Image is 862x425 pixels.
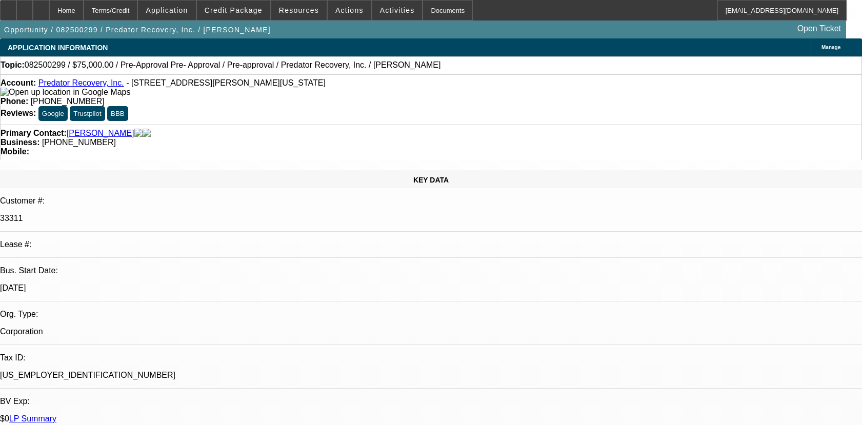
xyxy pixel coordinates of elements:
strong: Reviews: [1,109,36,117]
a: Predator Recovery, Inc. [38,78,124,87]
strong: Primary Contact: [1,129,67,138]
strong: Phone: [1,97,28,106]
strong: Account: [1,78,36,87]
span: APPLICATION INFORMATION [8,44,108,52]
a: View Google Maps [1,88,130,96]
button: Activities [372,1,423,20]
button: Credit Package [197,1,270,20]
strong: Mobile: [1,147,29,156]
span: Activities [380,6,415,14]
span: Opportunity / 082500299 / Predator Recovery, Inc. / [PERSON_NAME] [4,26,271,34]
span: Manage [821,45,840,50]
button: Actions [328,1,371,20]
button: Application [138,1,195,20]
strong: Topic: [1,60,25,70]
span: Actions [335,6,364,14]
button: Trustpilot [70,106,105,121]
a: LP Summary [9,414,56,423]
span: Application [146,6,188,14]
img: Open up location in Google Maps [1,88,130,97]
a: [PERSON_NAME] [67,129,134,138]
button: BBB [107,106,128,121]
strong: Business: [1,138,39,147]
span: - [STREET_ADDRESS][PERSON_NAME][US_STATE] [126,78,326,87]
button: Google [38,106,68,121]
span: Resources [279,6,319,14]
img: facebook-icon.png [134,129,143,138]
button: Resources [271,1,327,20]
span: KEY DATA [413,176,449,184]
img: linkedin-icon.png [143,129,151,138]
span: 082500299 / $75,000.00 / Pre-Approval Pre- Approval / Pre-approval / Predator Recovery, Inc. / [P... [25,60,441,70]
a: Open Ticket [793,20,845,37]
span: Credit Package [205,6,263,14]
span: [PHONE_NUMBER] [31,97,105,106]
span: [PHONE_NUMBER] [42,138,116,147]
